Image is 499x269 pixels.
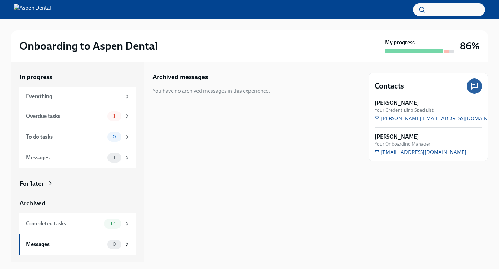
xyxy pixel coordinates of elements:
h4: Contacts [375,81,404,91]
a: In progress [19,73,136,82]
img: Aspen Dental [14,4,51,15]
h2: Onboarding to Aspen Dental [19,39,158,53]
a: Archived [19,199,136,208]
span: 1 [109,155,120,160]
a: To do tasks0 [19,127,136,147]
strong: [PERSON_NAME] [375,133,419,141]
strong: My progress [385,39,415,46]
span: 1 [109,113,120,119]
div: Overdue tasks [26,112,105,120]
a: For later [19,179,136,188]
a: Messages0 [19,234,136,255]
span: Your Credentialing Specialist [375,107,434,113]
a: Completed tasks12 [19,213,136,234]
div: Everything [26,93,121,100]
h3: 86% [460,40,480,52]
div: Messages [26,241,105,248]
span: Your Onboarding Manager [375,141,430,147]
div: To do tasks [26,133,105,141]
div: Completed tasks [26,220,101,228]
div: Messages [26,154,105,161]
h5: Archived messages [152,73,208,82]
a: Everything [19,87,136,106]
span: 0 [108,242,120,247]
a: [EMAIL_ADDRESS][DOMAIN_NAME] [375,149,466,156]
div: For later [19,179,44,188]
span: 12 [106,221,119,226]
span: 0 [108,134,120,139]
a: Overdue tasks1 [19,106,136,127]
strong: [PERSON_NAME] [375,99,419,107]
a: Messages1 [19,147,136,168]
div: You have no archived messages in this experience. [152,87,270,95]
